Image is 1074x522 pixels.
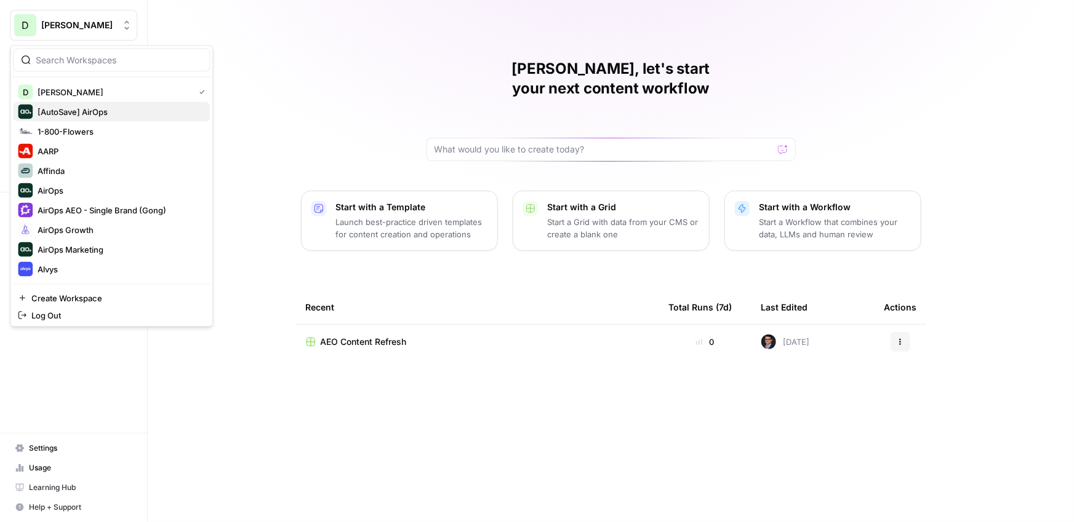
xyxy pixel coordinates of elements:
span: Log Out [31,309,61,322]
div: Actions [884,290,917,324]
img: AirOps Logo [18,183,33,198]
div: 0 [669,336,742,348]
span: [AutoSave] AirOps [38,106,108,118]
span: D [22,18,29,33]
span: D [23,86,28,98]
input: Search Workspaces [36,54,202,66]
a: Create Workspace [13,290,210,307]
img: ldmwv53b2lcy2toudj0k1c5n5o6j [761,334,776,349]
span: Learning Hub [29,482,132,493]
span: Create Workspace [31,292,102,304]
button: Start with a GridStart a Grid with data from your CMS or create a blank one [513,191,710,251]
a: Log Out [13,307,210,324]
img: Alvys Logo [18,262,33,277]
div: Total Runs (7d) [669,290,732,324]
img: Affinda Logo [18,164,33,178]
span: [PERSON_NAME] [38,86,103,98]
img: AirOps Marketing Logo [18,242,33,257]
p: Start a Workflow that combines your data, LLMs and human review [759,216,911,240]
span: AARP [38,145,58,157]
img: [AutoSave] AirOps Logo [18,105,33,119]
button: Start with a TemplateLaunch best-practice driven templates for content creation and operations [301,191,498,251]
a: AEO Content Refresh [306,336,649,348]
a: Settings [10,438,137,458]
span: Settings [29,443,132,454]
div: Last Edited [761,290,808,324]
p: Start a Grid with data from your CMS or create a blank one [548,216,699,240]
button: Workspace: Desjardins [10,10,137,41]
img: 1-800-Flowers Logo [18,124,33,139]
a: Usage [10,458,137,478]
span: AirOps AEO - Single Brand (Gong) [38,204,166,216]
a: Learning Hub [10,478,137,497]
span: Help + Support [29,502,132,513]
span: AirOps Marketing [38,243,103,256]
div: Workspace: Desjardins [10,45,213,327]
img: AirOps Growth Logo [18,223,33,237]
h1: [PERSON_NAME], let's start your next content workflow [427,59,796,98]
button: Start with a WorkflowStart a Workflow that combines your data, LLMs and human review [724,191,921,251]
span: 1-800-Flowers [38,125,94,138]
p: Launch best-practice driven templates for content creation and operations [336,216,487,240]
input: What would you like to create today? [435,143,773,156]
span: AEO Content Refresh [321,336,407,348]
div: Recent [306,290,649,324]
span: Affinda [38,165,65,177]
p: Start with a Workflow [759,201,911,213]
p: Start with a Template [336,201,487,213]
div: [DATE] [761,334,810,349]
span: Usage [29,462,132,473]
span: AirOps [38,184,63,197]
img: AirOps AEO - Single Brand (Gong) Logo [18,203,33,218]
span: [PERSON_NAME] [41,19,116,31]
span: AirOps Growth [38,224,94,236]
button: Help + Support [10,497,137,517]
span: Alvys [38,263,58,275]
p: Start with a Grid [548,201,699,213]
img: AARP Logo [18,144,33,159]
